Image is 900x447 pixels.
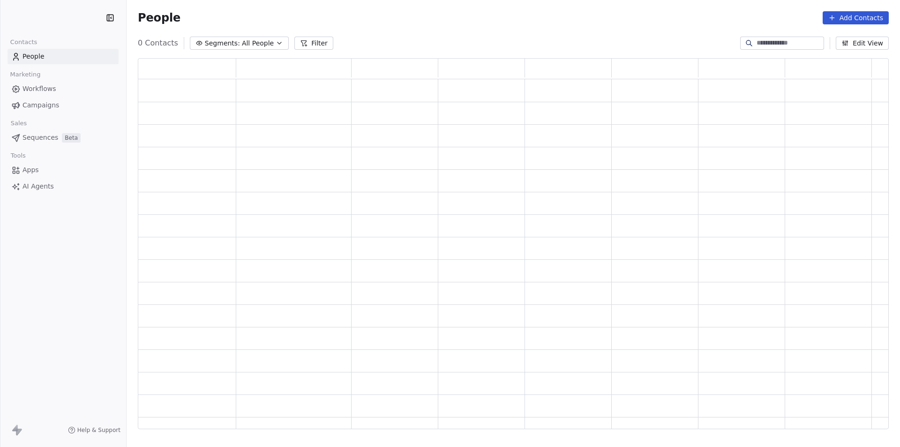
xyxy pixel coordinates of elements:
a: People [7,49,119,64]
span: Apps [22,165,39,175]
span: People [138,11,180,25]
span: Workflows [22,84,56,94]
a: SequencesBeta [7,130,119,145]
a: Workflows [7,81,119,97]
span: Sequences [22,133,58,143]
a: Help & Support [68,426,120,434]
span: All People [242,38,274,48]
span: Campaigns [22,100,59,110]
span: Segments: [205,38,240,48]
a: Campaigns [7,98,119,113]
span: People [22,52,45,61]
a: AI Agents [7,179,119,194]
span: 0 Contacts [138,38,178,49]
span: Help & Support [77,426,120,434]
button: Add Contacts [823,11,889,24]
span: Tools [7,149,30,163]
span: AI Agents [22,182,54,191]
a: Apps [7,162,119,178]
button: Edit View [836,37,889,50]
span: Sales [7,116,31,130]
button: Filter [294,37,333,50]
span: Beta [62,133,81,143]
span: Contacts [6,35,41,49]
span: Marketing [6,68,45,82]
